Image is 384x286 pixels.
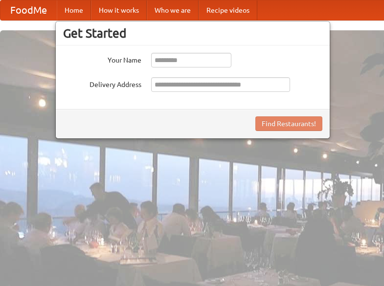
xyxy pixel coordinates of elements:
[91,0,147,20] a: How it works
[63,53,141,65] label: Your Name
[63,26,322,41] h3: Get Started
[57,0,91,20] a: Home
[255,116,322,131] button: Find Restaurants!
[147,0,199,20] a: Who we are
[63,77,141,89] label: Delivery Address
[199,0,257,20] a: Recipe videos
[0,0,57,20] a: FoodMe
